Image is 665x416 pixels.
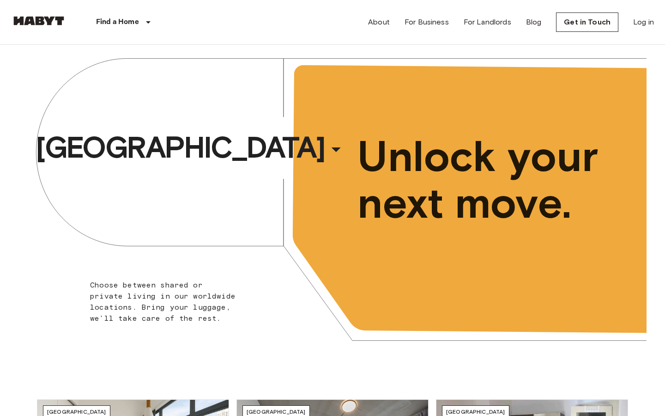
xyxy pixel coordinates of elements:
span: [GEOGRAPHIC_DATA] [446,408,505,415]
span: [GEOGRAPHIC_DATA] [36,129,325,166]
a: Log in [633,17,654,28]
span: [GEOGRAPHIC_DATA] [247,408,306,415]
span: [GEOGRAPHIC_DATA] [47,408,106,415]
a: About [368,17,390,28]
span: Unlock your next move. [357,133,609,226]
p: Find a Home [96,17,139,28]
a: Blog [526,17,542,28]
a: For Business [405,17,449,28]
span: Choose between shared or private living in our worldwide locations. Bring your luggage, we'll tak... [90,281,236,323]
a: For Landlords [464,17,511,28]
img: Habyt [11,16,66,25]
a: Get in Touch [556,12,618,32]
button: [GEOGRAPHIC_DATA] [32,126,351,169]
